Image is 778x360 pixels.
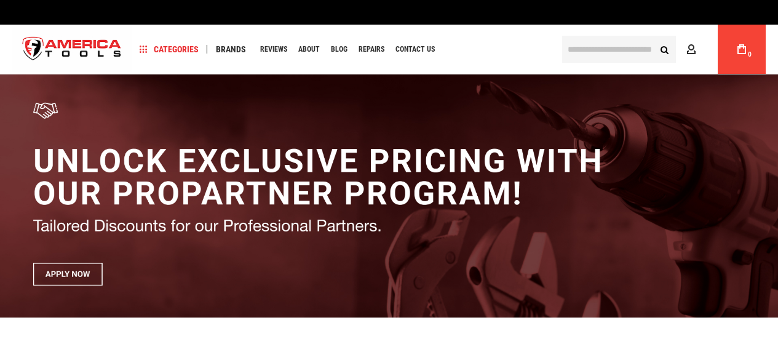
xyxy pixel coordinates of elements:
span: 0 [748,51,752,58]
span: Categories [140,45,199,54]
span: About [298,46,320,53]
a: Contact Us [390,41,440,58]
span: Reviews [260,46,287,53]
a: 0 [730,25,753,74]
a: store logo [12,26,132,73]
button: Search [653,38,676,61]
span: Contact Us [395,46,435,53]
span: Blog [331,46,347,53]
a: Reviews [255,41,293,58]
a: Brands [210,41,252,58]
a: Repairs [353,41,390,58]
a: Blog [325,41,353,58]
a: Categories [134,41,204,58]
span: Brands [216,45,246,54]
span: Repairs [359,46,384,53]
img: America Tools [12,26,132,73]
a: About [293,41,325,58]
